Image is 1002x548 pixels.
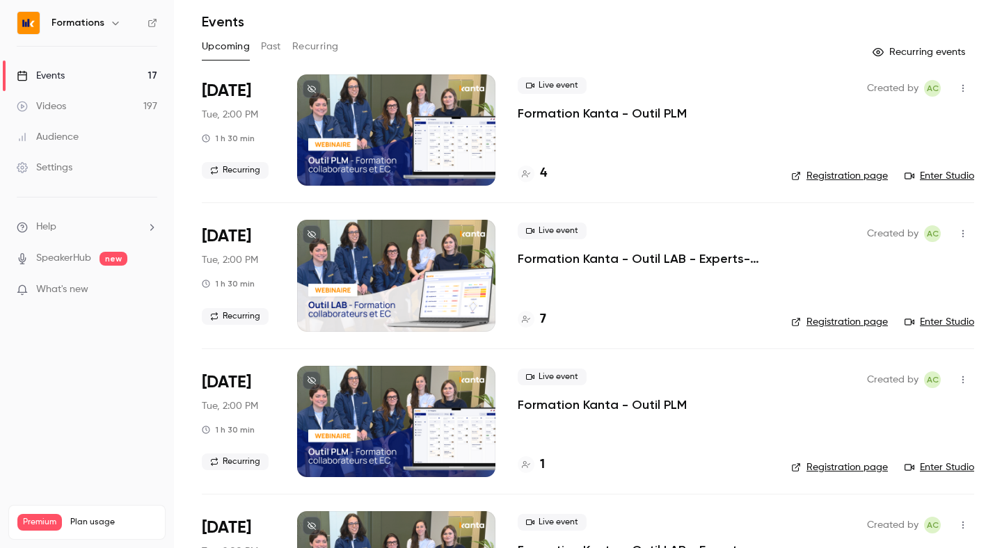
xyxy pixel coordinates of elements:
a: Formation Kanta - Outil LAB - Experts-comptables et collaborateurs [518,250,769,267]
span: AC [927,371,939,388]
span: What's new [36,282,88,297]
a: Enter Studio [905,315,974,329]
h1: Events [202,13,244,30]
a: SpeakerHub [36,251,91,266]
span: Created by [867,371,918,388]
span: Live event [518,223,587,239]
span: Created by [867,225,918,242]
div: Settings [17,161,72,175]
h6: Formations [51,16,104,30]
a: 1 [518,456,545,474]
span: [DATE] [202,517,251,539]
div: Events [17,69,65,83]
a: Formation Kanta - Outil PLM [518,396,687,413]
img: Formations [17,12,40,34]
iframe: Noticeable Trigger [141,284,157,296]
h4: 7 [540,310,546,329]
li: help-dropdown-opener [17,220,157,234]
span: Anaïs Cachelou [924,371,941,388]
span: AC [927,517,939,533]
span: Anaïs Cachelou [924,80,941,97]
div: Aug 26 Tue, 2:00 PM (Europe/Paris) [202,74,275,186]
h4: 1 [540,456,545,474]
h4: 4 [540,164,547,183]
span: Live event [518,77,587,94]
span: AC [927,80,939,97]
div: 1 h 30 min [202,278,255,289]
span: Anaïs Cachelou [924,517,941,533]
div: Aug 26 Tue, 2:00 PM (Europe/Paris) [202,220,275,331]
a: Registration page [791,315,888,329]
button: Upcoming [202,35,250,58]
div: Videos [17,99,66,113]
button: Past [261,35,281,58]
span: Created by [867,80,918,97]
span: Tue, 2:00 PM [202,253,258,267]
div: Sep 2 Tue, 2:00 PM (Europe/Paris) [202,366,275,477]
a: Enter Studio [905,169,974,183]
span: [DATE] [202,371,251,394]
button: Recurring [292,35,339,58]
span: [DATE] [202,225,251,248]
button: Recurring events [866,41,974,63]
a: Enter Studio [905,460,974,474]
span: Plan usage [70,517,157,528]
a: Formation Kanta - Outil PLM [518,105,687,122]
a: 4 [518,164,547,183]
span: Premium [17,514,62,531]
a: Registration page [791,460,888,474]
span: Live event [518,514,587,531]
span: Tue, 2:00 PM [202,399,258,413]
span: Help [36,220,56,234]
span: Recurring [202,453,269,470]
span: Created by [867,517,918,533]
a: 7 [518,310,546,329]
div: 1 h 30 min [202,133,255,144]
span: Anaïs Cachelou [924,225,941,242]
div: Audience [17,130,79,144]
a: Registration page [791,169,888,183]
span: new [100,252,127,266]
span: Live event [518,369,587,385]
span: Tue, 2:00 PM [202,108,258,122]
span: AC [927,225,939,242]
span: Recurring [202,308,269,325]
span: Recurring [202,162,269,179]
span: [DATE] [202,80,251,102]
div: 1 h 30 min [202,424,255,435]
